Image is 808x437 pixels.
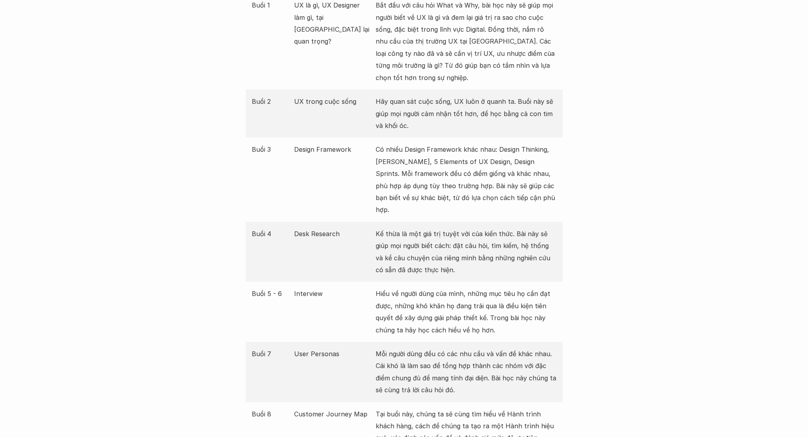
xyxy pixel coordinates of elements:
[294,95,372,107] p: UX trong cuộc sống
[376,143,557,216] p: Có nhiều Design Framework khác nhau: Design Thinking, [PERSON_NAME], 5 Elements of UX Design, Des...
[252,288,291,300] p: Buổi 5 - 6
[252,95,291,107] p: Buổi 2
[376,288,557,336] p: Hiểu về người dùng của mình, những mục tiêu họ cần đạt được, những khó khăn họ đang trải qua là đ...
[294,143,372,155] p: Design Framework
[252,348,291,360] p: Buổi 7
[376,95,557,132] p: Hãy quan sát cuộc sống, UX luôn ở quanh ta. Buổi này sẽ giúp mọi người cảm nhận tốt hơn, để học b...
[252,228,291,240] p: Buổi 4
[376,228,557,276] p: Kế thừa là một giá trị tuyệt vời của kiến thức. Bài này sẽ giúp mọi người biết cách: đặt câu hỏi,...
[376,348,557,396] p: Mỗi người dùng đều có các nhu cầu và vấn đề khác nhau. Cái khó là làm sao để tổng hợp thành các n...
[252,143,291,155] p: Buổi 3
[252,408,291,420] p: Buổi 8
[294,228,372,240] p: Desk Research
[294,288,372,300] p: Interview
[294,408,372,420] p: Customer Journey Map
[294,348,372,360] p: User Personas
